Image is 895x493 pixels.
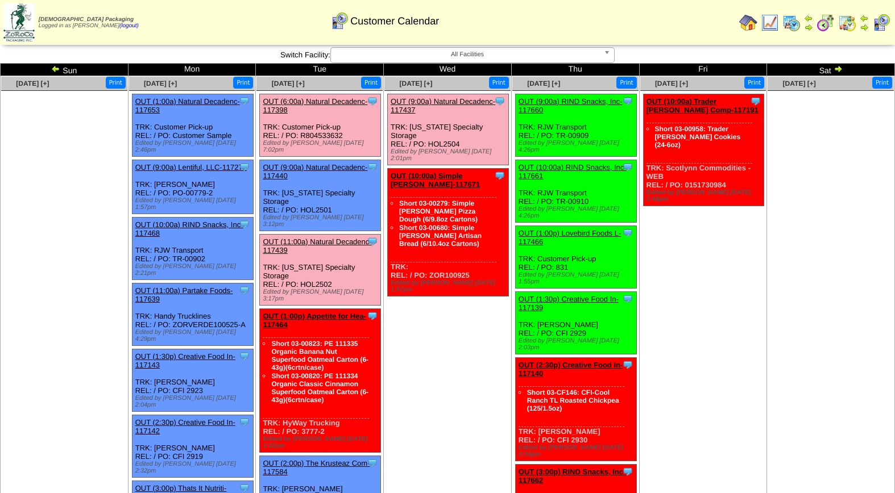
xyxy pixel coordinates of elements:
a: [DATE] [+] [144,80,177,87]
img: Tooltip [622,95,633,107]
img: arrowleft.gif [804,14,813,23]
div: Edited by [PERSON_NAME] [DATE] 2:03pm [519,337,636,351]
img: arrowright.gif [834,64,843,73]
span: Customer Calendar [350,15,439,27]
img: Tooltip [239,95,250,107]
a: [DATE] [+] [655,80,688,87]
a: Short 03-00823: PE 111335 Organic Banana Nut Superfood Oatmeal Carton (6-43g)(6crtn/case) [271,340,368,371]
img: Tooltip [239,350,250,362]
div: TRK: HyWay Trucking REL: / PO: 3777-2 [260,309,381,453]
a: OUT (1:00p) Lovebird Foods L-117466 [519,229,621,246]
img: calendarcustomer.gif [330,12,349,30]
img: Tooltip [239,285,250,296]
img: Tooltip [622,227,633,239]
a: (logout) [119,23,139,29]
a: Short 03-00680: Simple [PERSON_NAME] Artisan Bread (6/10.4oz Cartons) [399,224,482,248]
div: TRK: [US_STATE] Specialty Storage REL: / PO: HOL2504 [388,94,509,165]
div: TRK: Customer Pick-up REL: / PO: Customer Sample [132,94,253,157]
a: [DATE] [+] [783,80,816,87]
div: Edited by [PERSON_NAME] [DATE] 1:49pm [647,189,764,203]
a: OUT (10:00a) Trader [PERSON_NAME] Comp-117191 [647,97,759,114]
a: [DATE] [+] [399,80,432,87]
img: home.gif [739,14,757,32]
a: OUT (6:00a) Natural Decadenc-117398 [263,97,367,114]
a: [DATE] [+] [527,80,560,87]
a: Short 03-00279: Simple [PERSON_NAME] Pizza Dough (6/9.8oz Cartons) [399,199,478,223]
button: Print [616,77,636,89]
img: Tooltip [367,95,378,107]
a: OUT (1:00p) Appetite for Hea-117464 [263,312,366,329]
td: Sun [1,64,129,76]
button: Print [744,77,764,89]
div: TRK: [PERSON_NAME] REL: / PO: CFI 2919 [132,415,253,478]
img: Tooltip [494,170,505,181]
div: Edited by [PERSON_NAME] [DATE] 2:21pm [135,263,253,277]
td: Wed [384,64,512,76]
div: Edited by [PERSON_NAME] [DATE] 3:12pm [263,214,380,228]
div: Edited by [PERSON_NAME] [DATE] 3:17pm [263,289,380,302]
div: Edited by [PERSON_NAME] [DATE] 3:32pm [263,436,380,449]
button: Print [361,77,381,89]
div: Edited by [PERSON_NAME] [DATE] 7:02pm [263,140,380,153]
div: TRK: RJW Transport REL: / PO: TR-00909 [515,94,636,157]
div: TRK: RJW Transport REL: / PO: TR-00910 [515,160,636,223]
div: TRK: [PERSON_NAME] REL: / PO: CFI 2923 [132,349,253,412]
td: Fri [639,64,767,76]
div: Edited by [PERSON_NAME] [DATE] 4:26pm [519,206,636,219]
a: OUT (9:00a) Lentiful, LLC-117276 [135,163,247,172]
img: Tooltip [622,359,633,370]
a: OUT (1:30p) Creative Food In-117139 [519,295,619,312]
img: Tooltip [239,161,250,173]
img: Tooltip [622,466,633,477]
img: Tooltip [367,310,378,321]
a: OUT (2:00p) The Krusteaz Com-117584 [263,459,370,476]
div: TRK: RJW Transport REL: / PO: TR-00902 [132,218,253,280]
a: OUT (1:00a) Natural Decadenc-117653 [135,97,240,114]
div: Edited by [PERSON_NAME] [DATE] 2:46pm [135,140,253,153]
img: Tooltip [367,161,378,173]
a: [DATE] [+] [16,80,49,87]
button: Print [233,77,253,89]
img: calendarcustomer.gif [872,14,890,32]
a: OUT (10:00a) RIND Snacks, Inc-117468 [135,220,243,237]
div: TRK: Customer Pick-up REL: / PO: 831 [515,226,636,289]
img: line_graph.gif [761,14,779,32]
img: Tooltip [750,95,761,107]
a: OUT (9:00a) RIND Snacks, Inc-117660 [519,97,623,114]
img: Tooltip [239,416,250,428]
img: arrowright.gif [860,23,869,32]
div: TRK: [PERSON_NAME] REL: / PO: PO-00779-2 [132,160,253,214]
a: OUT (3:00p) RIND Snacks, Inc-117662 [519,467,626,484]
a: OUT (2:30p) Creative Food In-117142 [135,418,235,435]
img: Tooltip [622,293,633,304]
img: Tooltip [367,236,378,247]
div: Edited by [PERSON_NAME] [DATE] 1:57pm [391,279,508,293]
button: Print [106,77,126,89]
a: OUT (10:00a) Simple [PERSON_NAME]-117671 [391,172,480,189]
div: Edited by [PERSON_NAME] [DATE] 2:32pm [135,461,253,474]
a: Short 03-00820: PE 111334 Organic Classic Cinnamon Superfood Oatmeal Carton (6-43g)(6crtn/case) [271,372,368,404]
div: Edited by [PERSON_NAME] [DATE] 4:29pm [135,329,253,342]
div: TRK: Scotlynn Commodities - WEB REL: / PO: 0151730984 [643,94,764,206]
a: Short 03-CF146: CFI-Cool Ranch TL Roasted Chickpea (125/1.5oz) [527,388,619,412]
a: [DATE] [+] [272,80,305,87]
img: arrowleft.gif [51,64,60,73]
span: All Facilities [335,48,599,61]
td: Sat [767,64,895,76]
div: TRK: [US_STATE] Specialty Storage REL: / PO: HOL2502 [260,235,381,306]
a: OUT (9:00a) Natural Decadenc-117440 [263,163,367,180]
a: OUT (1:30p) Creative Food In-117143 [135,352,235,369]
div: TRK: REL: / PO: ZOR100925 [388,169,509,296]
td: Thu [511,64,639,76]
span: [DEMOGRAPHIC_DATA] Packaging [39,16,134,23]
img: calendarprod.gif [782,14,801,32]
img: Tooltip [494,95,505,107]
img: calendarblend.gif [817,14,835,32]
